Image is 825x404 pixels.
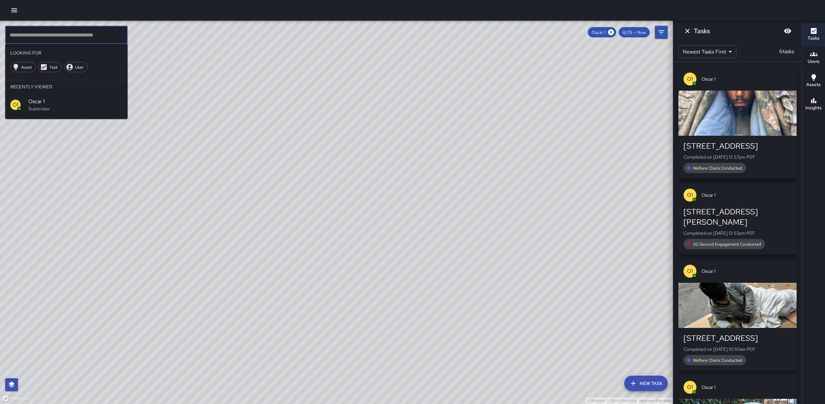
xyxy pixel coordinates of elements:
[808,35,820,42] h6: Tasks
[619,30,650,35] span: 8/25 — Now
[64,62,88,72] div: User
[10,62,36,72] div: Asset
[687,75,693,83] p: O1
[684,333,791,343] div: [STREET_ADDRESS]
[588,27,616,37] div: Oscar 1
[655,26,668,39] button: Filters
[28,105,122,112] p: Supervisor
[13,101,18,109] p: O1
[678,260,797,370] button: O1Oscar 1[STREET_ADDRESS]Completed on [DATE] 10:50am PDTWelfare Check Conducted
[684,207,791,227] div: [STREET_ADDRESS][PERSON_NAME]
[38,62,62,72] div: Task
[678,67,797,178] button: O1Oscar 1[STREET_ADDRESS]Completed on [DATE] 12:57pm PDTWelfare Check Conducted
[687,267,693,275] p: O1
[18,64,35,70] span: Asset
[781,25,794,37] button: Blur
[802,46,825,70] button: Users
[687,191,693,199] p: O1
[72,64,87,70] span: User
[684,154,791,160] p: Completed on [DATE] 12:57pm PDT
[689,165,746,171] span: Welfare Check Conducted
[5,93,128,116] div: O1Oscar 1Supervisor
[681,25,694,37] button: Dismiss
[702,384,791,390] span: Oscar 1
[702,268,791,274] span: Oscar 1
[802,93,825,116] button: Insights
[689,241,765,247] span: 30 Second Engagement Conducted
[694,26,710,36] h6: Tasks
[624,376,668,391] button: New Task
[702,192,791,198] span: Oscar 1
[678,45,736,58] div: Newest Tasks First
[777,48,797,55] p: 6 tasks
[46,64,61,70] span: Task
[678,183,797,254] button: O1Oscar 1[STREET_ADDRESS][PERSON_NAME]Completed on [DATE] 12:53pm PDT30 Second Engagement Conducted
[802,70,825,93] button: Assets
[684,346,791,352] p: Completed on [DATE] 10:50am PDT
[687,383,693,391] p: O1
[702,76,791,82] span: Oscar 1
[805,104,822,112] h6: Insights
[806,81,821,88] h6: Assets
[5,46,128,59] li: Looking For
[684,141,791,151] div: [STREET_ADDRESS]
[808,58,820,65] h6: Users
[588,30,609,35] span: Oscar 1
[684,230,791,236] p: Completed on [DATE] 12:53pm PDT
[689,358,746,363] span: Welfare Check Conducted
[28,98,122,105] span: Oscar 1
[5,80,128,93] li: Recently Viewed
[802,23,825,46] button: Tasks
